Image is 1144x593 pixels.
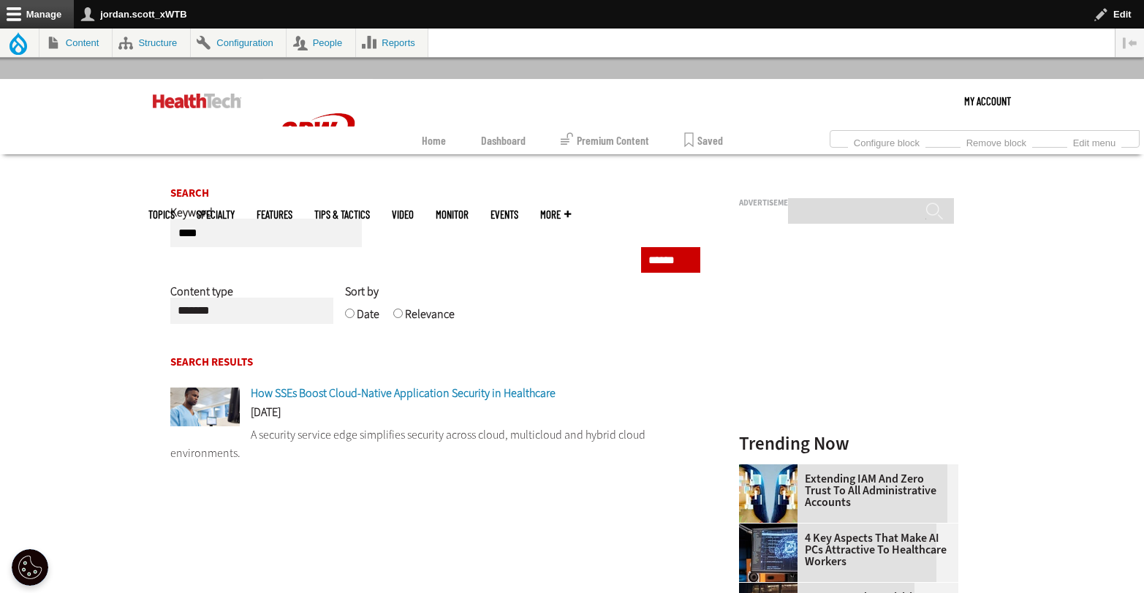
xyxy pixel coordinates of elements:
button: Vertical orientation [1115,29,1144,57]
a: How SSEs Boost Cloud-Native Application Security in Healthcare [251,385,556,401]
div: [DATE] [170,407,701,426]
a: Features [257,209,292,220]
a: MonITor [436,209,469,220]
a: Saved [684,126,723,154]
a: Structure [113,29,190,57]
iframe: advertisement [739,213,958,396]
span: Sort by [345,284,379,299]
a: Extending IAM and Zero Trust to All Administrative Accounts [739,473,950,508]
a: Desktop monitor with brain AI concept [739,524,805,535]
p: A security service edge simplifies security across cloud, multicloud and hybrid cloud environments. [170,426,701,463]
a: Tips & Tactics [314,209,370,220]
img: Desktop monitor with brain AI concept [739,524,798,582]
label: Content type [170,284,233,310]
a: abstract image of woman with pixelated face [739,464,805,476]
h3: Trending Now [739,434,958,453]
div: User menu [964,79,1011,123]
img: abstract image of woman with pixelated face [739,464,798,523]
a: Configure block [848,133,925,149]
a: People [287,29,355,57]
label: Date [357,306,379,333]
h3: Advertisement [739,199,958,207]
h2: Search Results [170,357,701,368]
a: Video [392,209,414,220]
a: Dashboard [481,126,526,154]
a: Reports [356,29,428,57]
span: More [540,209,571,220]
a: Edit menu [1067,133,1121,149]
a: Content [39,29,112,57]
a: Configuration [191,29,286,57]
img: Home [153,94,241,108]
label: Relevance [405,306,455,333]
a: Events [490,209,518,220]
a: 4 Key Aspects That Make AI PCs Attractive to Healthcare Workers [739,532,950,567]
div: Cookie Settings [12,549,48,586]
img: Healthcare worker using the computer [170,388,240,426]
a: Home [422,126,446,154]
a: Remove block [961,133,1032,149]
a: My Account [964,79,1011,123]
button: Open Preferences [12,549,48,586]
span: Specialty [197,209,235,220]
span: Topics [148,209,175,220]
a: Premium Content [561,126,649,154]
img: Home [263,79,373,187]
a: CDW [263,175,373,191]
